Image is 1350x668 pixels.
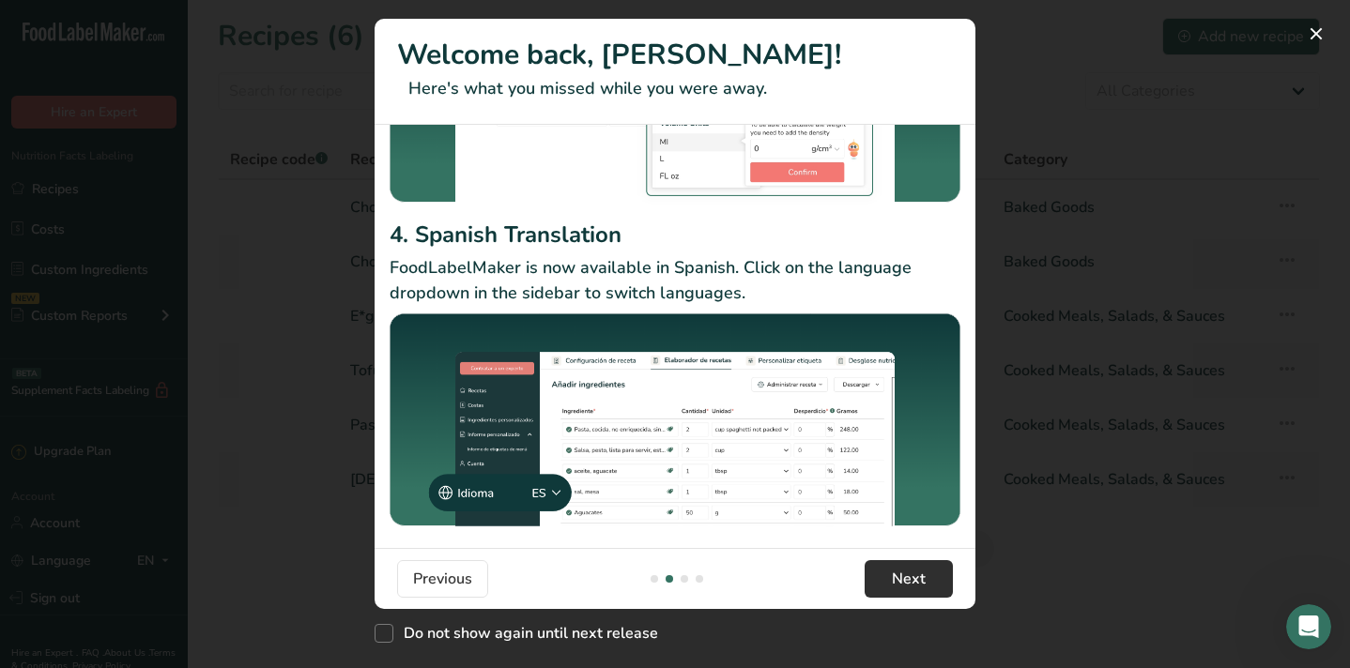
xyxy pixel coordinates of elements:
[1286,604,1331,649] iframe: Intercom live chat
[397,34,953,76] h1: Welcome back, [PERSON_NAME]!
[865,560,953,598] button: Next
[397,76,953,101] p: Here's what you missed while you were away.
[390,255,960,306] p: FoodLabelMaker is now available in Spanish. Click on the language dropdown in the sidebar to swit...
[393,624,658,643] span: Do not show again until next release
[390,218,960,251] h2: 4. Spanish Translation
[413,568,472,590] span: Previous
[397,560,488,598] button: Previous
[892,568,926,590] span: Next
[390,313,960,526] img: Spanish Translation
